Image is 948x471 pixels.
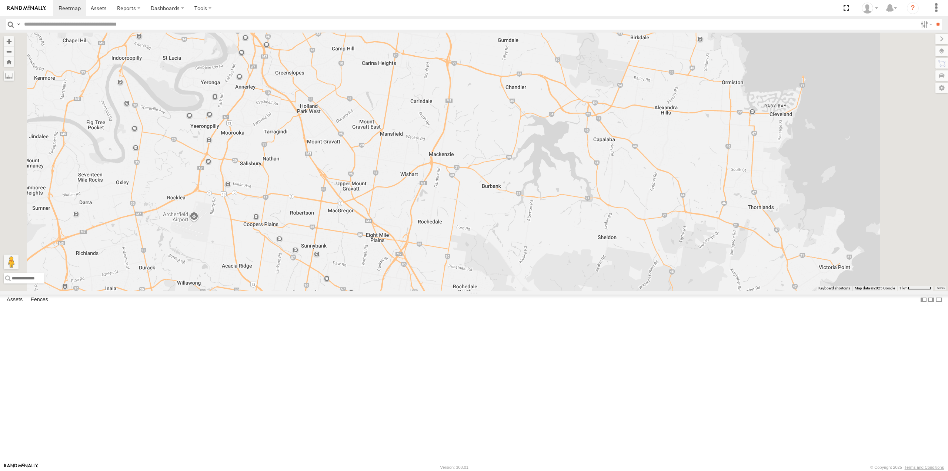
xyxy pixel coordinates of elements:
div: © Copyright 2025 - [870,465,944,470]
button: Drag Pegman onto the map to open Street View [4,255,19,269]
label: Dock Summary Table to the Left [920,295,927,305]
span: 1 km [899,286,908,290]
label: Search Filter Options [918,19,934,30]
label: Map Settings [935,83,948,93]
label: Measure [4,70,14,81]
div: Marco DiBenedetto [859,3,881,14]
a: Visit our Website [4,464,38,471]
button: Zoom in [4,36,14,46]
button: Zoom Home [4,57,14,67]
div: Version: 308.01 [440,465,468,470]
label: Assets [3,295,26,305]
label: Dock Summary Table to the Right [927,295,935,305]
i: ? [907,2,919,14]
button: Map Scale: 1 km per 59 pixels [897,286,933,291]
label: Hide Summary Table [935,295,942,305]
span: Map data ©2025 Google [855,286,895,290]
a: Terms (opens in new tab) [937,286,945,289]
a: Terms and Conditions [905,465,944,470]
label: Search Query [16,19,21,30]
button: Keyboard shortcuts [818,286,850,291]
label: Fences [27,295,52,305]
button: Zoom out [4,46,14,57]
img: rand-logo.svg [7,6,46,11]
